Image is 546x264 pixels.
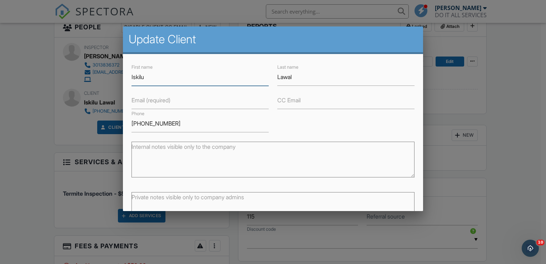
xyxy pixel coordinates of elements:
[131,143,235,151] label: Internal notes visible only to the company
[131,96,170,104] label: Email (required)
[536,240,545,245] span: 10
[131,64,153,70] label: First name
[277,96,301,104] label: CC Email
[277,64,298,70] label: Last name
[131,193,244,201] label: Private notes visible only to company admins
[522,240,539,257] iframe: Intercom live chat
[129,32,417,47] h2: Update Client
[131,111,144,117] label: Phone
